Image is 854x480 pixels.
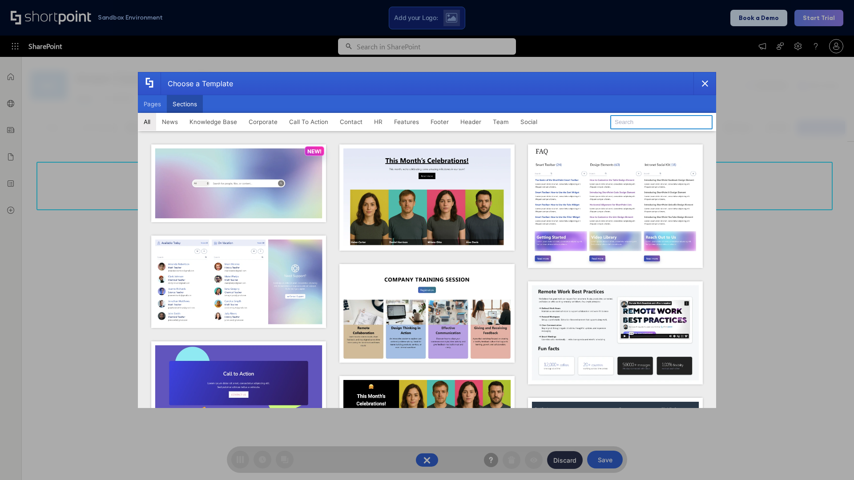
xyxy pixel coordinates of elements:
[810,437,854,480] iframe: Chat Widget
[368,113,388,131] button: HR
[425,113,455,131] button: Footer
[307,148,322,155] p: NEW!
[138,95,167,113] button: Pages
[515,113,543,131] button: Social
[610,115,713,129] input: Search
[283,113,334,131] button: Call To Action
[334,113,368,131] button: Contact
[487,113,515,131] button: Team
[138,113,156,131] button: All
[156,113,184,131] button: News
[161,72,233,95] div: Choose a Template
[243,113,283,131] button: Corporate
[184,113,243,131] button: Knowledge Base
[167,95,203,113] button: Sections
[138,72,716,408] div: template selector
[388,113,425,131] button: Features
[455,113,487,131] button: Header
